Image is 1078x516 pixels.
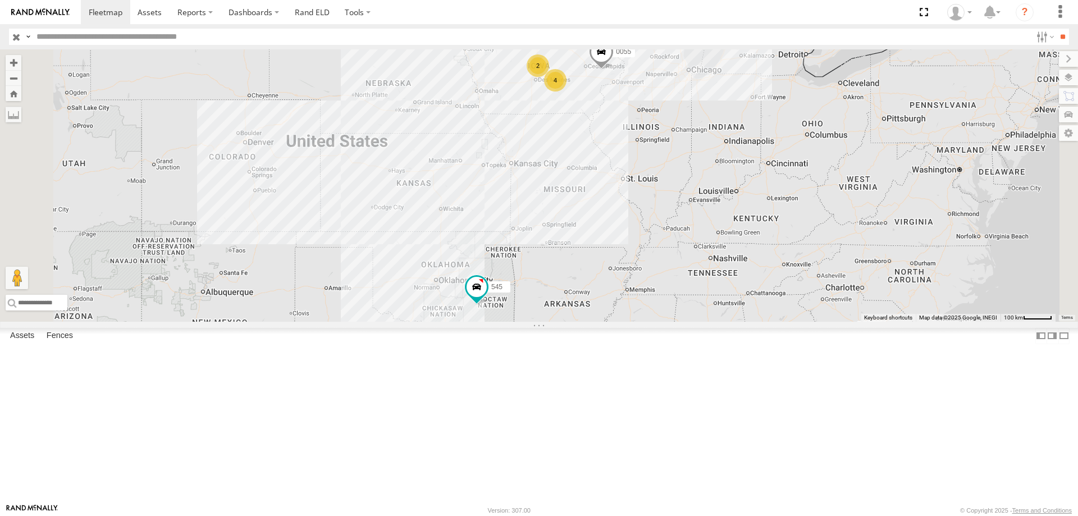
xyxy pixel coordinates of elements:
[864,314,912,322] button: Keyboard shortcuts
[24,29,33,45] label: Search Query
[4,328,40,344] label: Assets
[6,86,21,101] button: Zoom Home
[616,48,631,56] span: 0055
[1061,316,1073,320] a: Terms (opens in new tab)
[919,314,997,321] span: Map data ©2025 Google, INEGI
[1032,29,1056,45] label: Search Filter Options
[41,328,79,344] label: Fences
[943,4,976,21] div: Chase Tanke
[1016,3,1034,21] i: ?
[1012,507,1072,514] a: Terms and Conditions
[491,282,503,290] span: 545
[544,69,567,92] div: 4
[1059,125,1078,141] label: Map Settings
[11,8,70,16] img: rand-logo.svg
[6,55,21,70] button: Zoom in
[6,107,21,122] label: Measure
[960,507,1072,514] div: © Copyright 2025 -
[1035,328,1047,344] label: Dock Summary Table to the Left
[527,54,549,77] div: 2
[6,70,21,86] button: Zoom out
[1001,314,1056,322] button: Map Scale: 100 km per 48 pixels
[1058,328,1070,344] label: Hide Summary Table
[1004,314,1023,321] span: 100 km
[1047,328,1058,344] label: Dock Summary Table to the Right
[6,505,58,516] a: Visit our Website
[6,267,28,289] button: Drag Pegman onto the map to open Street View
[488,507,531,514] div: Version: 307.00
